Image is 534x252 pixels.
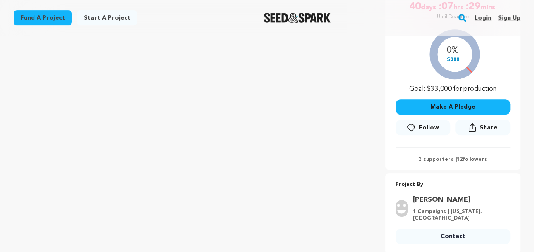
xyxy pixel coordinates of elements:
img: Seed&Spark Logo Dark Mode [264,13,331,23]
a: Start a project [77,10,137,25]
img: user.png [396,200,408,217]
p: Project By [396,180,510,190]
a: Fund a project [14,10,72,25]
span: Share [455,120,510,139]
a: Sign up [498,11,520,25]
a: Login [475,11,491,25]
a: Follow [396,120,450,135]
a: Goto Erwin profile [413,195,505,205]
p: 3 supporters | followers [396,156,510,163]
span: 12 [457,157,463,162]
a: Contact [396,229,510,244]
a: Seed&Spark Homepage [264,13,331,23]
span: Follow [419,123,439,132]
button: Make A Pledge [396,99,510,115]
p: 1 Campaigns | [US_STATE], [GEOGRAPHIC_DATA] [413,208,505,222]
button: Share [455,120,510,135]
span: Share [480,123,497,132]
